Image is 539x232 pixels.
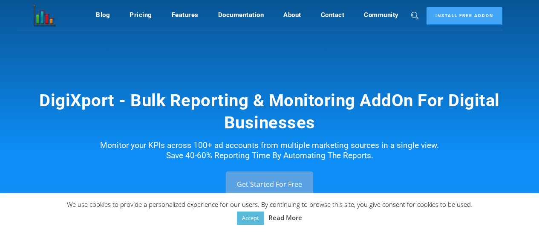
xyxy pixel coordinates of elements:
a: About [283,7,301,23]
h1: DigiXport - Bulk Reporting & Monitoring AddOn For Digital Businesses [27,90,513,134]
a: Read More [268,212,302,223]
a: Get Started For Free [226,171,313,197]
a: Accept [237,212,264,225]
a: Features [172,7,199,23]
a: Blog [96,7,110,23]
a: Pricing [130,7,152,23]
a: Community [364,7,399,23]
a: Contact [321,7,345,23]
iframe: Chat Widget [496,191,539,232]
a: Documentation [218,7,264,23]
span: We use cookies to provide a personalized experience for our users. By continuing to browse this s... [67,200,473,222]
a: Install Free Addon [427,7,502,25]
